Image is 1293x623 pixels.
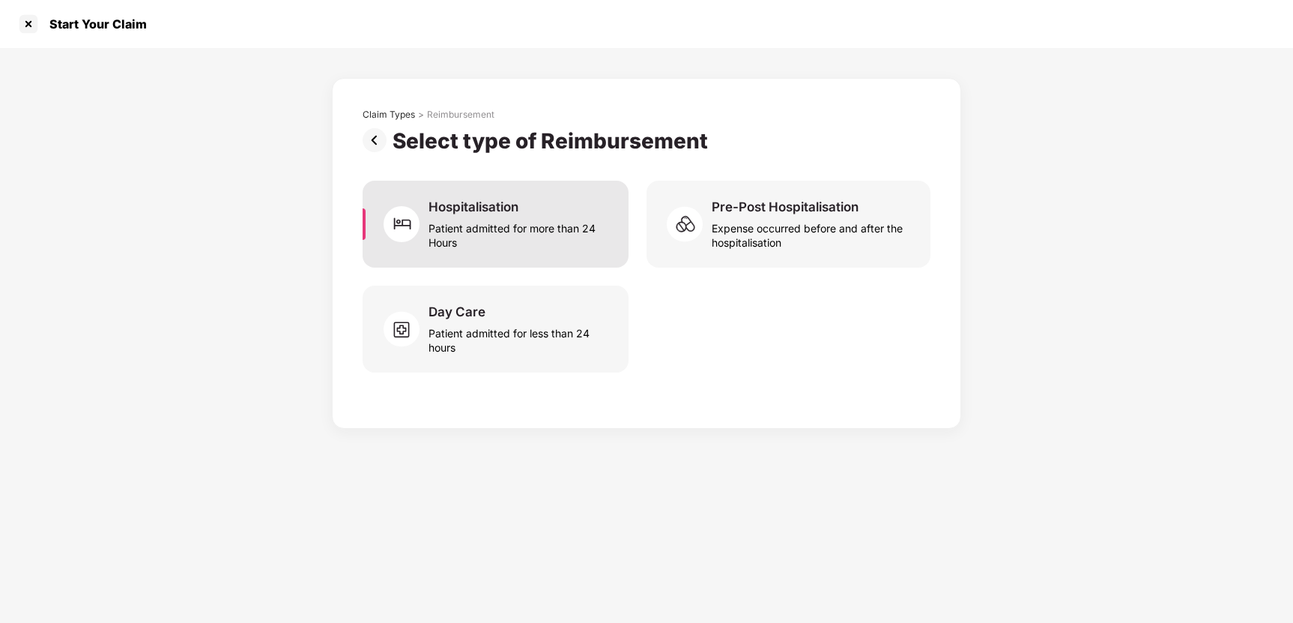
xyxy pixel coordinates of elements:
[667,202,712,247] img: svg+xml;base64,PHN2ZyB4bWxucz0iaHR0cDovL3d3dy53My5vcmcvMjAwMC9zdmciIHdpZHRoPSI2MCIgaGVpZ2h0PSI1OC...
[712,215,912,250] div: Expense occurred before and after the hospitalisation
[418,109,424,121] div: >
[712,199,859,215] div: Pre-Post Hospitalisation
[429,199,518,215] div: Hospitalisation
[427,109,494,121] div: Reimbursement
[384,202,429,247] img: svg+xml;base64,PHN2ZyB4bWxucz0iaHR0cDovL3d3dy53My5vcmcvMjAwMC9zdmciIHdpZHRoPSI2MCIgaGVpZ2h0PSI2MC...
[429,215,611,250] div: Patient admitted for more than 24 Hours
[363,128,393,152] img: svg+xml;base64,PHN2ZyBpZD0iUHJldi0zMngzMiIgeG1sbnM9Imh0dHA6Ly93d3cudzMub3JnLzIwMDAvc3ZnIiB3aWR0aD...
[429,320,611,355] div: Patient admitted for less than 24 hours
[384,307,429,352] img: svg+xml;base64,PHN2ZyB4bWxucz0iaHR0cDovL3d3dy53My5vcmcvMjAwMC9zdmciIHdpZHRoPSI2MCIgaGVpZ2h0PSI1OC...
[363,109,415,121] div: Claim Types
[40,16,147,31] div: Start Your Claim
[429,304,485,320] div: Day Care
[393,128,714,154] div: Select type of Reimbursement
